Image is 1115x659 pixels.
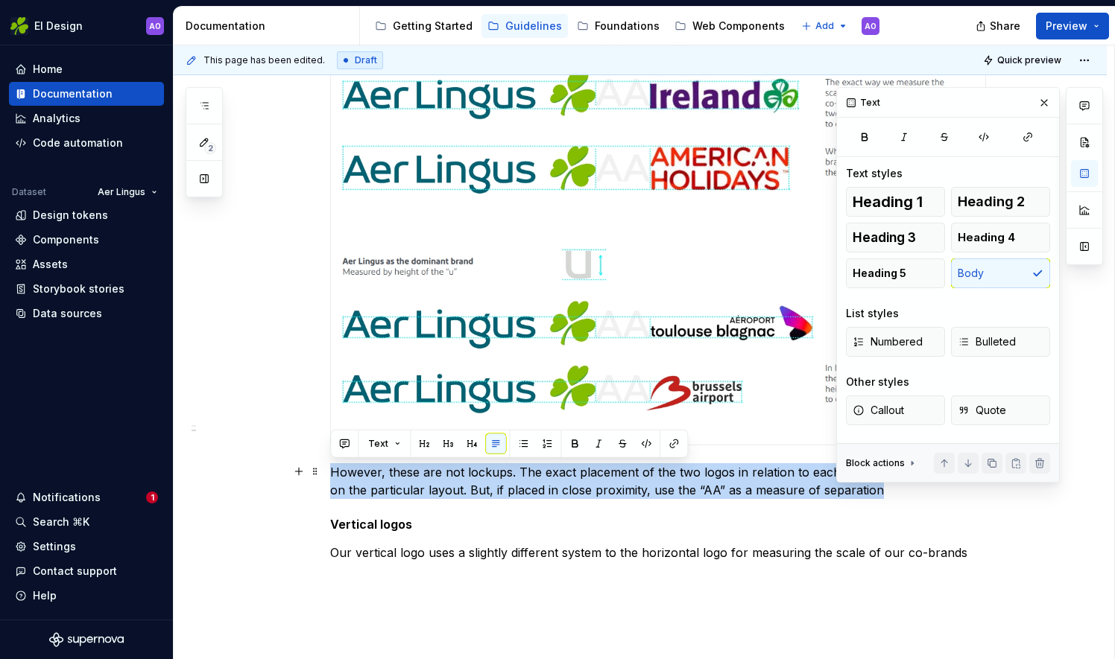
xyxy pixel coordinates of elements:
[794,14,913,38] a: App Components
[12,186,46,198] div: Dataset
[990,19,1020,34] span: Share
[571,14,666,38] a: Foundations
[33,490,101,505] div: Notifications
[33,136,123,150] div: Code automation
[33,232,99,247] div: Components
[9,302,164,325] a: Data sources
[330,544,986,561] p: Our vertical logo uses a slightly different system to the horizontal logo for measuring the scale...
[146,491,158,503] span: 1
[865,20,876,32] div: AO
[33,306,102,321] div: Data sources
[692,19,785,34] div: Web Components
[355,54,377,66] span: Draft
[3,10,170,42] button: EI DesignAO
[33,515,89,529] div: Search ⌘K
[393,19,473,34] div: Getting Started
[9,510,164,534] button: Search ⌘K
[9,82,164,106] a: Documentation
[33,86,113,101] div: Documentation
[505,19,562,34] div: Guidelines
[186,19,353,34] div: Documentation
[9,584,164,608] button: Help
[9,486,164,509] button: Notifications1
[9,252,164,276] a: Assets
[149,20,161,32] div: AO
[369,14,478,38] a: Getting Started
[33,539,76,554] div: Settings
[9,203,164,227] a: Design tokens
[33,257,68,272] div: Assets
[33,111,80,126] div: Analytics
[979,50,1068,71] button: Quick preview
[968,13,1030,39] button: Share
[9,106,164,130] a: Analytics
[595,19,660,34] div: Foundations
[33,208,108,223] div: Design tokens
[34,19,83,34] div: EI Design
[9,228,164,252] a: Components
[9,57,164,81] a: Home
[330,517,986,532] h5: Vertical logos
[997,54,1061,66] span: Quick preview
[98,186,145,198] span: Aer Lingus
[33,588,57,603] div: Help
[1036,13,1109,39] button: Preview
[9,535,164,558] a: Settings
[1046,19,1087,34] span: Preview
[797,16,853,36] button: Add
[33,564,117,579] div: Contact support
[481,14,568,38] a: Guidelines
[815,20,834,32] span: Add
[369,11,794,41] div: Page tree
[9,559,164,583] button: Contact support
[203,54,325,66] span: This page has been edited.
[204,142,216,154] span: 2
[33,281,124,296] div: Storybook stories
[669,14,791,38] a: Web Components
[9,277,164,301] a: Storybook stories
[9,131,164,155] a: Code automation
[91,182,164,203] button: Aer Lingus
[33,62,63,77] div: Home
[330,463,986,499] p: However, these are not lockups. The exact placement of the two logos in relation to each other wi...
[49,632,124,647] svg: Supernova Logo
[10,17,28,35] img: 56b5df98-d96d-4d7e-807c-0afdf3bdaefa.png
